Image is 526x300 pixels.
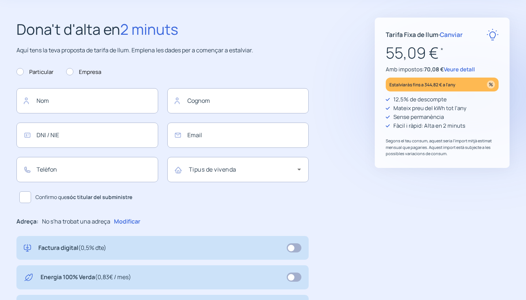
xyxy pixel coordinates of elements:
img: rate-E.svg [487,29,499,41]
p: Tarifa Fixa de llum · [386,30,463,40]
img: percentage_icon.svg [487,80,495,89]
p: Aquí tens la teva proposta de tarifa de llum. Emplena les dades per a començar a estalviar. [16,46,309,55]
p: Segons el teu consum, aquest seria l'import mitjà estimat mensual que pagaries. Aquest import est... [386,138,499,157]
label: Particular [16,68,53,76]
p: Sense permanència [393,113,444,121]
p: Estalviaràs fins a 344,82 € a l'any [389,80,456,89]
img: digital-invoice.svg [24,243,31,253]
p: Factura digital [38,243,106,253]
p: Mateix preu del kWh tot l'any [393,104,466,113]
p: Energia 100% Verda [41,273,131,282]
span: Canviar [440,30,463,39]
img: energy-green.svg [24,273,33,282]
span: (0,83€ / mes) [95,273,131,281]
span: Confirmo que [35,193,132,201]
p: No s'ha trobat una adreça [42,217,110,226]
label: Empresa [66,68,101,76]
span: (0,5% dte) [78,244,106,252]
span: 70,08 € [424,65,444,73]
p: Amb impostos: [386,65,499,74]
span: Veure detall [444,65,475,73]
span: 2 minuts [120,19,178,39]
p: 12,5% de descompte [393,95,447,104]
b: sóc titular del subministre [67,194,132,200]
h2: Dona't d'alta en [16,18,309,41]
p: 55,09 € [386,41,499,65]
mat-label: Tipus de vivenda [189,165,236,173]
p: Adreça: [16,217,38,226]
p: Modificar [114,217,140,226]
p: Fàcil i ràpid: Alta en 2 minuts [393,121,465,130]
